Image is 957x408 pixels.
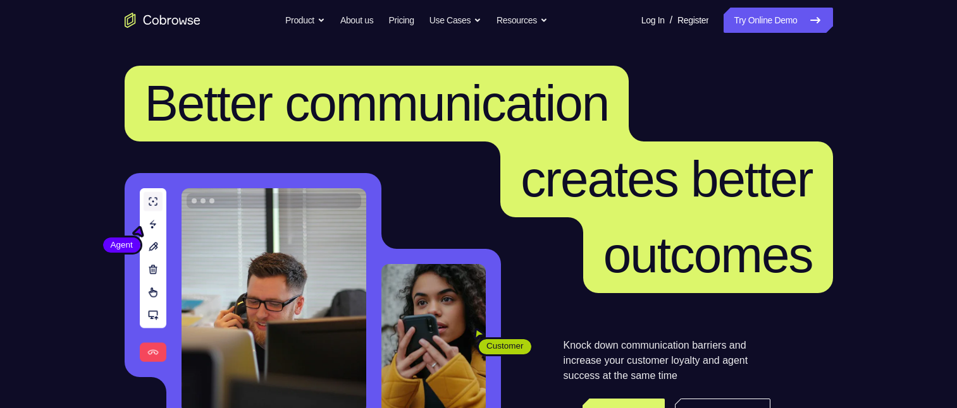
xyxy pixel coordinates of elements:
a: Register [677,8,708,33]
span: creates better [521,151,812,207]
span: outcomes [603,227,813,283]
p: Knock down communication barriers and increase your customer loyalty and agent success at the sam... [564,338,770,383]
a: Try Online Demo [724,8,832,33]
a: Pricing [388,8,414,33]
button: Product [285,8,325,33]
button: Resources [497,8,548,33]
span: / [670,13,672,28]
a: Go to the home page [125,13,201,28]
a: About us [340,8,373,33]
a: Log In [641,8,665,33]
button: Use Cases [429,8,481,33]
span: Better communication [145,75,609,131]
